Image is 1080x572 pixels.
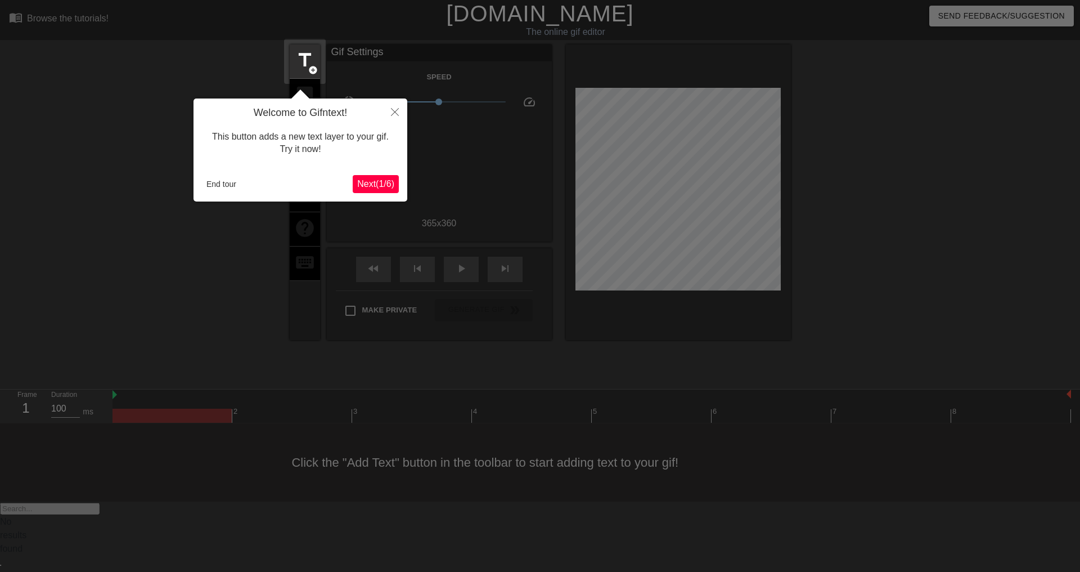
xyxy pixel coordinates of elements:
span: Next ( 1 / 6 ) [357,179,394,189]
button: End tour [202,176,241,193]
h4: Welcome to Gifntext! [202,107,399,119]
div: This button adds a new text layer to your gif. Try it now! [202,119,399,167]
button: Close [382,99,407,124]
button: Next [353,175,399,193]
